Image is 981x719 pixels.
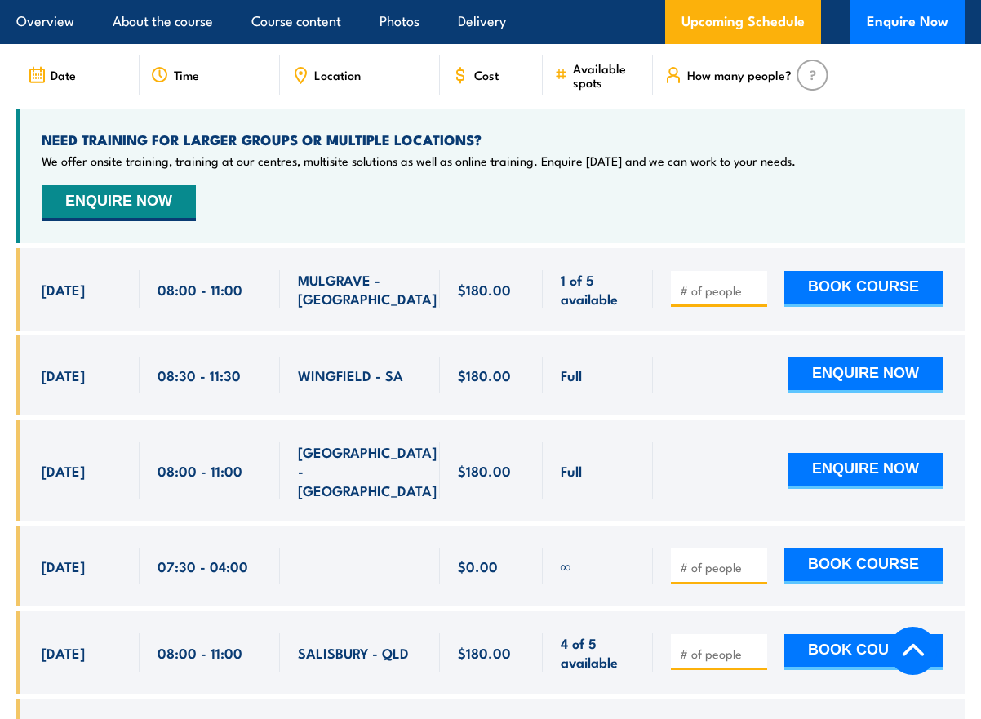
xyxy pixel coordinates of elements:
button: ENQUIRE NOW [788,357,943,393]
button: BOOK COURSE [784,271,943,307]
span: [DATE] [42,366,85,384]
span: 08:00 - 11:00 [158,643,242,662]
span: Available spots [573,61,641,89]
span: $180.00 [458,366,511,384]
span: WINGFIELD - SA [298,366,403,384]
button: ENQUIRE NOW [42,185,196,221]
span: 07:30 - 04:00 [158,557,248,575]
input: # of people [680,282,761,299]
span: 1 of 5 available [561,270,635,308]
h4: NEED TRAINING FOR LARGER GROUPS OR MULTIPLE LOCATIONS? [42,131,796,149]
span: Date [51,68,76,82]
span: How many people? [687,68,792,82]
span: $180.00 [458,461,511,480]
span: MULGRAVE - [GEOGRAPHIC_DATA] [298,270,437,308]
span: Time [174,68,199,82]
span: Location [314,68,361,82]
span: 4 of 5 available [561,633,635,672]
span: $180.00 [458,643,511,662]
span: Full [561,461,582,480]
input: # of people [680,646,761,662]
span: 08:30 - 11:30 [158,366,241,384]
span: [DATE] [42,461,85,480]
button: ENQUIRE NOW [788,453,943,489]
span: [GEOGRAPHIC_DATA] - [GEOGRAPHIC_DATA] [298,442,437,499]
span: [DATE] [42,557,85,575]
span: $180.00 [458,280,511,299]
input: # of people [680,559,761,575]
span: 08:00 - 11:00 [158,461,242,480]
span: $0.00 [458,557,498,575]
span: Full [561,366,582,384]
p: We offer onsite training, training at our centres, multisite solutions as well as online training... [42,153,796,169]
span: Cost [474,68,499,82]
span: SALISBURY - QLD [298,643,409,662]
span: 08:00 - 11:00 [158,280,242,299]
button: BOOK COURSE [784,548,943,584]
span: [DATE] [42,643,85,662]
span: ∞ [561,557,571,575]
span: [DATE] [42,280,85,299]
button: BOOK COURSE [784,634,943,670]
